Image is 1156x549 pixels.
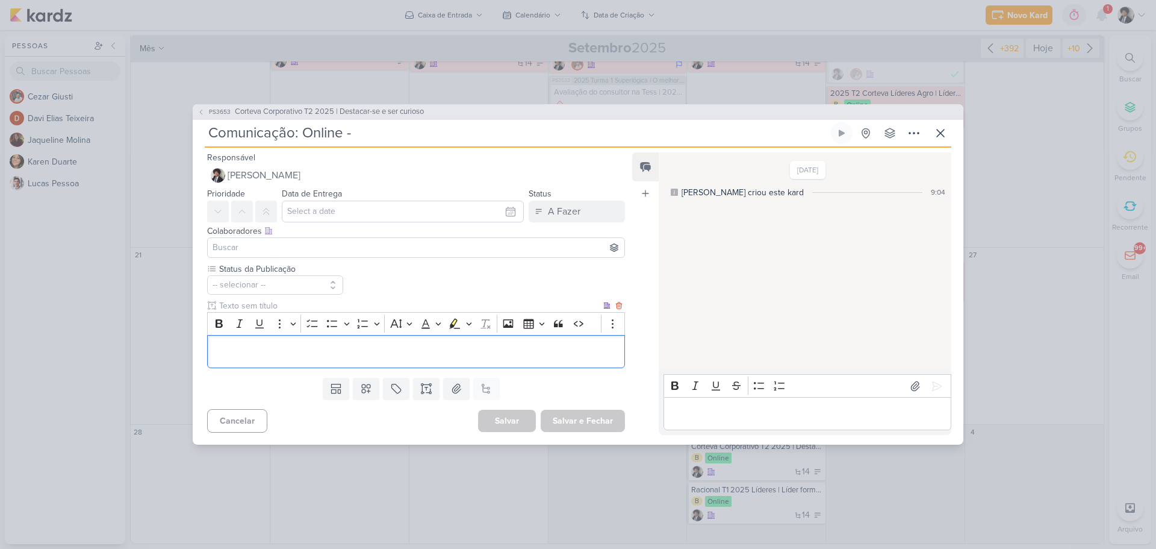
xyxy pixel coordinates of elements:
[210,240,622,255] input: Buscar
[931,187,945,198] div: 9:04
[207,189,245,199] label: Prioridade
[282,189,342,199] label: Data de Entrega
[207,275,343,295] button: -- selecionar --
[207,335,625,368] div: Editor editing area: main
[211,168,225,183] img: Pedro Luahn Simões
[207,152,255,163] label: Responsável
[228,168,300,183] span: [PERSON_NAME]
[218,263,343,275] label: Status da Publicação
[529,189,552,199] label: Status
[235,106,424,118] span: Corteva Corporativo T2 2025 | Destacar-se e ser curioso
[529,201,625,222] button: A Fazer
[197,106,424,118] button: PS3653 Corteva Corporativo T2 2025 | Destacar-se e ser curioso
[207,165,625,186] button: [PERSON_NAME]
[207,225,625,237] div: Colaboradores
[217,300,601,312] input: Texto sem título
[282,201,524,222] input: Select a date
[663,397,951,430] div: Editor editing area: main
[207,312,625,336] div: Editor toolbar
[682,186,804,199] div: [PERSON_NAME] criou este kard
[207,107,232,116] span: PS3653
[207,409,267,433] button: Cancelar
[663,374,951,398] div: Editor toolbar
[837,128,847,138] div: Ligar relógio
[205,122,828,144] input: Kard Sem Título
[548,204,580,219] div: A Fazer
